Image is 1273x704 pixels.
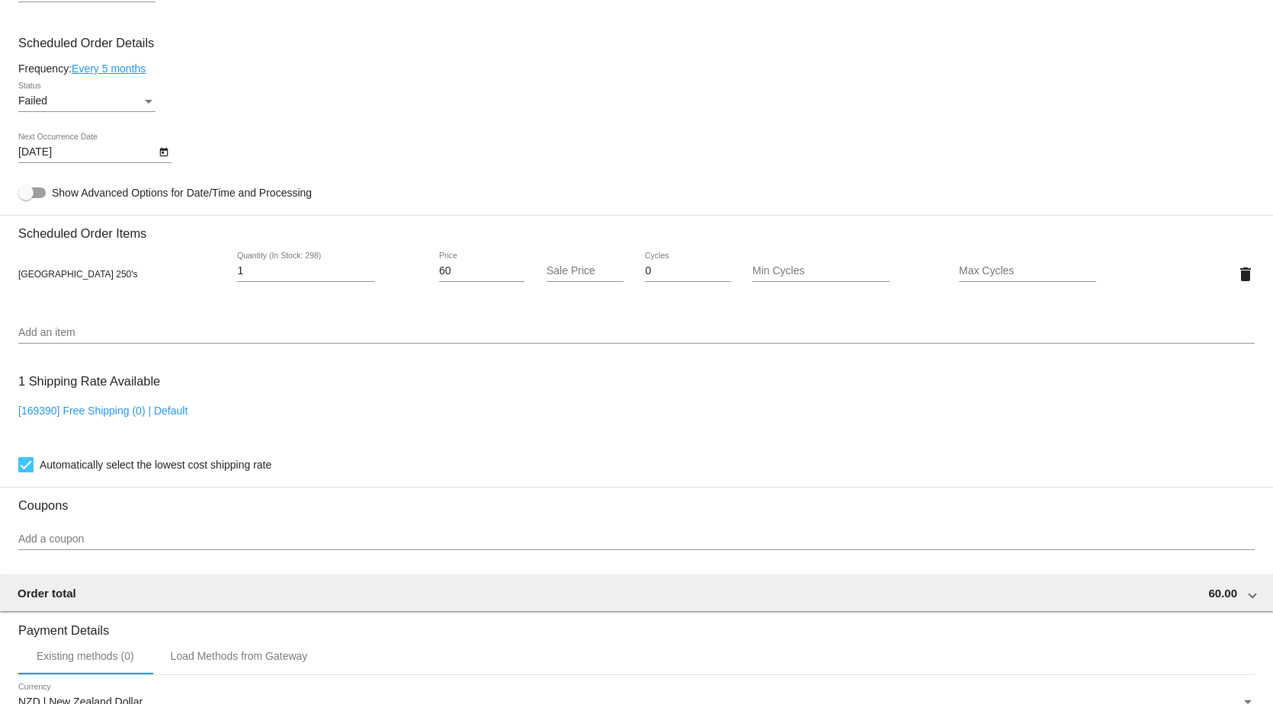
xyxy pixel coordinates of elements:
[72,62,146,75] a: Every 5 months
[439,265,524,277] input: Price
[959,265,1096,277] input: Max Cycles
[18,36,1255,50] h3: Scheduled Order Details
[645,265,730,277] input: Cycles
[156,143,172,159] button: Open calendar
[171,650,308,662] div: Load Methods from Gateway
[18,327,1255,339] input: Add an item
[547,265,624,277] input: Sale Price
[18,146,156,158] input: Next Occurrence Date
[40,456,271,474] span: Automatically select the lowest cost shipping rate
[18,487,1255,513] h3: Coupons
[237,265,374,277] input: Quantity (In Stock: 298)
[18,62,1255,75] div: Frequency:
[1208,587,1237,600] span: 60.00
[18,269,138,280] span: [GEOGRAPHIC_DATA] 250's
[37,650,134,662] div: Existing methods (0)
[752,265,890,277] input: Min Cycles
[18,405,188,417] a: [169390] Free Shipping (0) | Default
[52,185,312,200] span: Show Advanced Options for Date/Time and Processing
[18,365,160,398] h3: 1 Shipping Rate Available
[18,533,1255,546] input: Add a coupon
[1236,265,1255,283] mat-icon: delete
[18,95,156,107] mat-select: Status
[18,587,76,600] span: Order total
[18,612,1255,638] h3: Payment Details
[18,215,1255,241] h3: Scheduled Order Items
[18,94,47,107] span: Failed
